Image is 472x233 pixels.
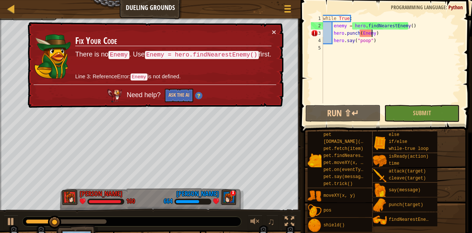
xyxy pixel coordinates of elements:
button: Toggle fullscreen [282,215,297,230]
p: There is no . Use first. [75,50,271,59]
img: portrait.png [373,184,387,198]
span: Python [448,4,463,11]
span: Programming language [391,4,446,11]
img: Hint [195,92,202,99]
span: Need help? [126,92,162,99]
button: ♫ [266,215,279,230]
img: thang_avatar_frame.png [220,189,236,205]
div: [PERSON_NAME] [80,189,122,199]
span: say(message) [389,188,420,193]
button: Ctrl + P: Play [4,215,18,230]
span: moveXY(x, y) [323,193,355,198]
h3: Fix Your Code [75,36,271,46]
span: Submit [413,109,431,117]
button: Ask the AI [165,89,193,102]
button: Submit [384,105,459,122]
img: portrait.png [373,213,387,227]
div: 160 [126,198,135,205]
span: pet.findNearestByType(type) [323,153,395,158]
span: [DOMAIN_NAME](enemy) [323,139,376,144]
span: while-true loop [389,146,428,151]
div: 1 [311,15,323,22]
div: 3 [311,30,323,37]
span: pet.moveXY(x, y) [323,160,366,165]
img: AI [107,89,122,102]
img: portrait.png [373,154,387,168]
div: x [230,190,236,196]
span: else [389,132,399,137]
div: 4 [311,37,323,44]
span: pos [323,208,332,213]
code: Enemy [108,51,129,59]
span: punch(target) [389,202,423,208]
img: portrait.png [308,189,322,203]
img: portrait.png [308,204,322,218]
span: pet [323,132,332,137]
span: shield() [323,223,345,228]
button: × [272,28,276,36]
p: Line 3: ReferenceError: is not defined. [75,73,271,81]
span: ♫ [268,216,275,227]
span: isReady(action) [389,154,428,159]
span: attack(target) [389,169,426,174]
img: portrait.png [373,198,387,212]
img: duck_naria.png [34,34,71,79]
span: findNearestEnemy() [389,217,437,222]
img: portrait.png [308,219,322,233]
div: [PERSON_NAME] [176,189,219,199]
span: pet.on(eventType, handler) [323,167,392,172]
span: cleave(target) [389,176,426,181]
div: 5 [311,44,323,52]
div: 664 [164,198,173,205]
span: pet.trick() [323,181,353,186]
code: Enemy [131,73,148,80]
img: portrait.png [373,136,387,150]
img: thang_avatar_frame.png [62,189,78,205]
span: time [389,161,399,166]
span: : [446,4,448,11]
img: portrait.png [308,153,322,167]
img: portrait.png [373,169,387,183]
div: 2 [311,22,323,30]
span: pet.say(message) [323,174,366,179]
code: Enemy = hero.findNearestEnemy() [145,51,259,59]
button: Adjust volume [248,215,263,230]
button: Run ⇧↵ [305,105,381,122]
span: pet.fetch(item) [323,146,363,151]
span: if/else [389,139,407,144]
button: Show game menu [278,1,297,19]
